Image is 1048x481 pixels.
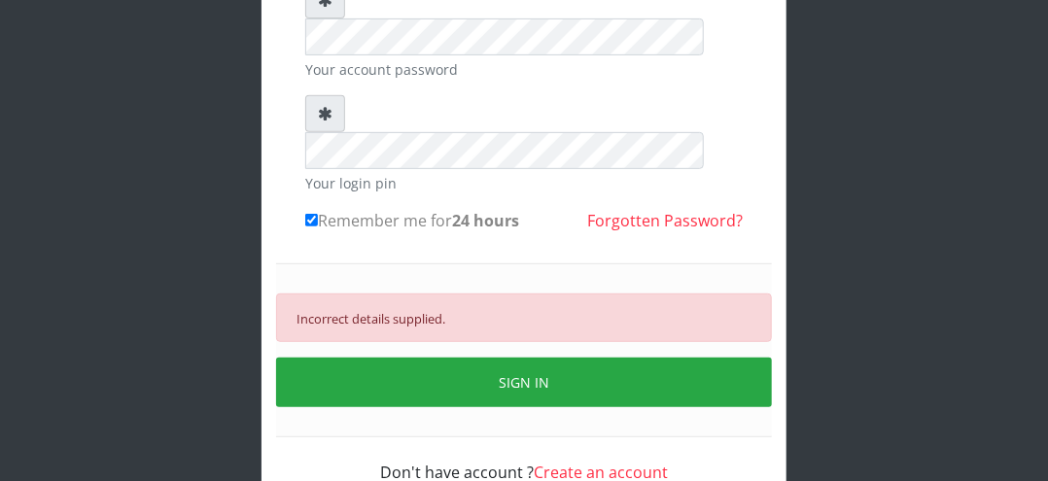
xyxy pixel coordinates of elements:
[587,210,743,231] a: Forgotten Password?
[305,173,743,193] small: Your login pin
[297,310,445,327] small: Incorrect details supplied.
[305,59,743,80] small: Your account password
[452,210,519,231] b: 24 hours
[305,209,519,232] label: Remember me for
[305,214,318,226] input: Remember me for24 hours
[276,358,772,407] button: SIGN IN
